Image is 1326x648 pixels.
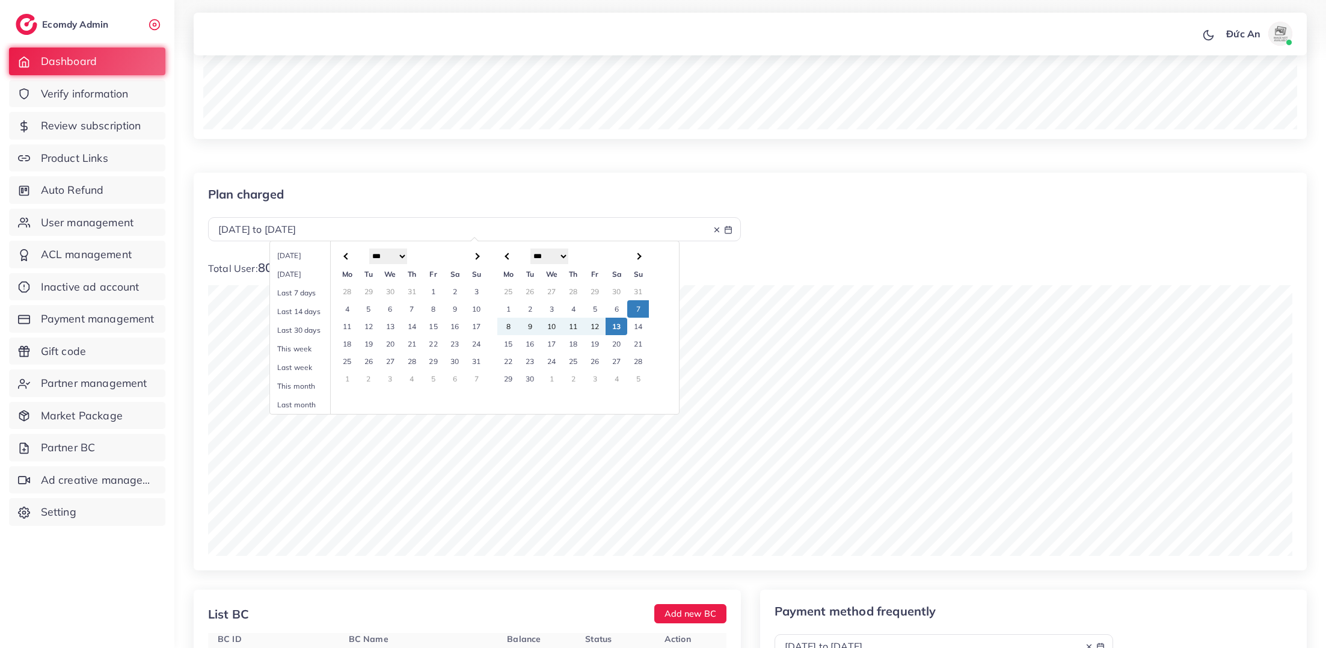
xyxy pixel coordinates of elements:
p: Payment method frequently [775,604,1114,619]
td: 4 [401,370,423,387]
td: 31 [465,353,487,370]
td: 15 [423,318,444,335]
a: Ad creative management [9,466,165,494]
td: 6 [444,370,465,387]
td: 14 [401,318,423,335]
a: Verify information [9,80,165,108]
td: 17 [541,335,562,353]
td: 3 [541,300,562,318]
td: 7 [465,370,487,387]
th: Fr [423,265,444,283]
td: 29 [584,283,606,300]
td: 25 [497,283,519,300]
td: 16 [444,318,465,335]
h2: Ecomdy Admin [42,19,111,30]
td: 1 [423,283,444,300]
td: 10 [465,300,487,318]
td: 2 [562,370,584,387]
td: 5 [423,370,444,387]
td: 28 [401,353,423,370]
td: 21 [627,335,649,353]
td: 26 [358,353,379,370]
span: Status [585,634,612,644]
td: 15 [497,335,519,353]
span: Ad creative management [41,472,156,488]
li: Last 30 days [270,321,354,339]
td: 2 [358,370,379,387]
th: We [379,265,401,283]
a: Market Package [9,402,165,430]
li: This month [270,377,354,395]
td: 27 [541,283,562,300]
td: 31 [627,283,649,300]
td: 13 [379,318,401,335]
td: 30 [379,283,401,300]
td: 25 [562,353,584,370]
td: 4 [562,300,584,318]
td: 11 [562,318,584,335]
span: Inactive ad account [41,279,140,295]
li: This week [270,339,354,358]
td: 18 [336,335,358,353]
th: Tu [519,265,541,283]
td: 19 [358,335,379,353]
span: [DATE] to [DATE] [218,223,296,235]
span: User management [41,215,134,230]
td: 4 [606,370,627,387]
a: Dashboard [9,48,165,75]
p: Total User: [208,261,419,276]
a: Payment management [9,305,165,333]
td: 1 [541,370,562,387]
span: BC ID [218,634,242,644]
td: 12 [358,318,379,335]
td: 20 [379,335,401,353]
td: 2 [519,300,541,318]
td: 7 [401,300,423,318]
td: 2 [444,283,465,300]
td: 30 [606,283,627,300]
span: Partner management [41,375,147,391]
span: Product Links [41,150,108,166]
td: 31 [401,283,423,300]
td: 18 [562,335,584,353]
li: Last month [270,395,354,414]
td: 22 [497,353,519,370]
th: Tu [358,265,379,283]
span: Market Package [41,408,123,424]
td: 6 [606,300,627,318]
span: 80 [258,260,272,275]
span: Review subscription [41,118,141,134]
a: Review subscription [9,112,165,140]
td: 28 [336,283,358,300]
td: 23 [444,335,465,353]
td: 12 [584,318,606,335]
td: 30 [444,353,465,370]
a: Partner management [9,369,165,397]
td: 22 [423,335,444,353]
th: Sa [444,265,465,283]
span: Setting [41,504,76,520]
span: Dashboard [41,54,97,69]
td: 24 [541,353,562,370]
th: Th [562,265,584,283]
a: logoEcomdy Admin [16,14,111,35]
td: 5 [627,370,649,387]
th: Fr [584,265,606,283]
td: 17 [465,318,487,335]
a: Product Links [9,144,165,172]
td: 3 [379,370,401,387]
li: Last week [270,358,354,377]
p: Plan charged [208,187,741,202]
p: Đức An [1226,26,1260,41]
span: ACL management [41,247,132,262]
td: 27 [606,353,627,370]
th: Th [401,265,423,283]
th: We [541,265,562,283]
span: Gift code [41,344,86,359]
td: 29 [497,370,519,387]
td: 9 [519,318,541,335]
th: Mo [336,265,358,283]
td: 19 [584,335,606,353]
td: 1 [497,300,519,318]
td: 20 [606,335,627,353]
